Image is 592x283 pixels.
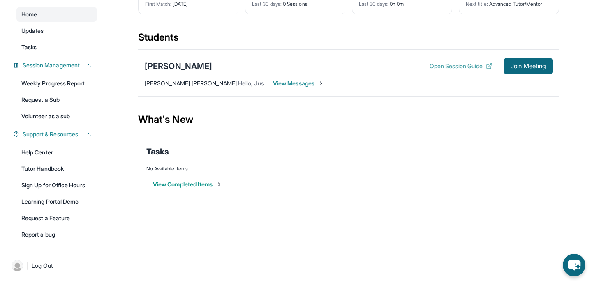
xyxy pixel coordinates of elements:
a: Request a Sub [16,92,97,107]
button: chat-button [563,254,585,276]
span: First Match : [145,1,171,7]
div: [PERSON_NAME] [145,60,212,72]
span: Home [21,10,37,18]
button: Open Session Guide [430,62,493,70]
span: Last 30 days : [359,1,388,7]
a: Report a bug [16,227,97,242]
span: Next title : [466,1,488,7]
div: What's New [138,101,559,138]
span: Hello, Just a reminder that our tutoring session will begin in 15 minutes. See [PERSON_NAME] soon! [238,80,498,87]
span: Updates [21,27,44,35]
span: Tasks [21,43,37,51]
span: Session Management [23,61,80,69]
span: | [26,261,28,271]
button: Join Meeting [504,58,553,74]
span: Join Meeting [511,64,546,69]
a: Learning Portal Demo [16,194,97,209]
a: Tutor Handbook [16,161,97,176]
a: Updates [16,23,97,38]
button: View Completed Items [153,180,222,189]
button: Support & Resources [19,130,92,138]
a: Tasks [16,40,97,55]
span: View Messages [273,79,324,87]
span: Last 30 days : [252,1,282,7]
span: Tasks [146,146,169,157]
a: Help Center [16,145,97,160]
a: Request a Feature [16,211,97,225]
div: Students [138,31,559,49]
a: Volunteer as a sub [16,109,97,124]
img: user-img [12,260,23,271]
div: No Available Items [146,166,551,172]
button: Session Management [19,61,92,69]
span: Log Out [32,262,53,270]
img: Chevron-Right [318,80,324,87]
a: Sign Up for Office Hours [16,178,97,193]
span: Support & Resources [23,130,78,138]
a: |Log Out [8,257,97,275]
span: [PERSON_NAME] [PERSON_NAME] : [145,80,238,87]
a: Home [16,7,97,22]
a: Weekly Progress Report [16,76,97,91]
